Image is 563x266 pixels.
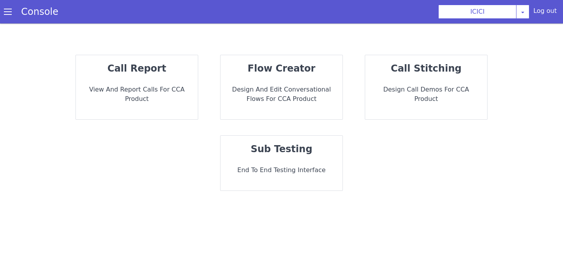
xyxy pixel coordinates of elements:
strong: call report [108,63,166,74]
p: View and report calls for CCA Product [82,85,192,104]
p: End to End Testing Interface [227,165,336,175]
div: Log out [533,6,557,19]
strong: sub testing [251,144,312,155]
p: Design and Edit Conversational flows for CCA Product [227,85,336,104]
strong: flow creator [247,63,315,74]
p: Design call demos for CCA Product [371,85,481,104]
button: ICICI [438,5,516,19]
a: Console [12,6,68,17]
strong: call stitching [391,63,462,74]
